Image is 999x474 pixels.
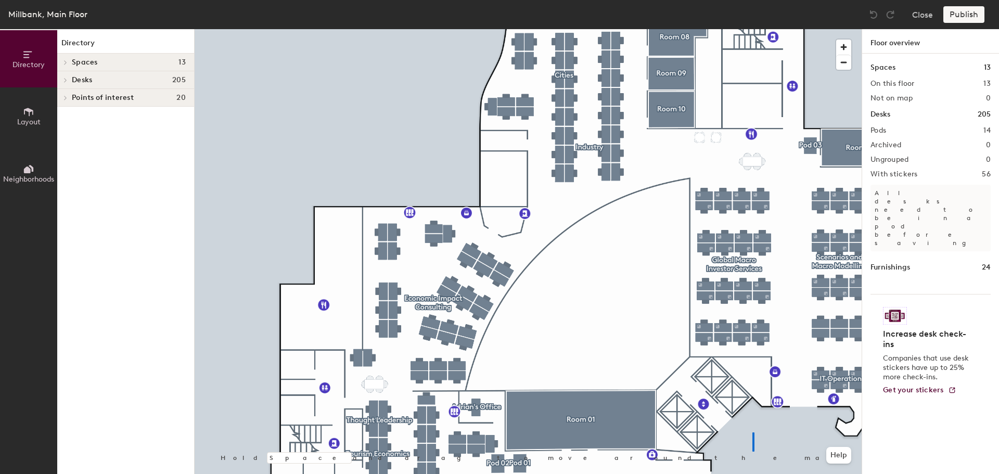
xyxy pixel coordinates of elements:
[983,80,991,88] h2: 13
[978,109,991,120] h1: 205
[72,94,134,102] span: Points of interest
[870,80,915,88] h2: On this floor
[57,37,194,54] h1: Directory
[870,126,886,135] h2: Pods
[982,262,991,273] h1: 24
[885,9,895,20] img: Redo
[912,6,933,23] button: Close
[870,170,918,178] h2: With stickers
[883,386,944,394] span: Get your stickers
[870,94,913,103] h2: Not on map
[984,62,991,73] h1: 13
[883,307,907,325] img: Sticker logo
[870,185,991,251] p: All desks need to be in a pod before saving
[870,262,910,273] h1: Furnishings
[8,8,87,21] div: Millbank, Main Floor
[983,126,991,135] h2: 14
[986,94,991,103] h2: 0
[870,62,895,73] h1: Spaces
[868,9,879,20] img: Undo
[176,94,186,102] span: 20
[870,156,909,164] h2: Ungrouped
[172,76,186,84] span: 205
[72,58,98,67] span: Spaces
[870,109,890,120] h1: Desks
[17,118,41,126] span: Layout
[870,141,901,149] h2: Archived
[178,58,186,67] span: 13
[862,29,999,54] h1: Floor overview
[826,447,851,464] button: Help
[883,329,972,350] h4: Increase desk check-ins
[986,156,991,164] h2: 0
[3,175,54,184] span: Neighborhoods
[986,141,991,149] h2: 0
[72,76,92,84] span: Desks
[12,60,45,69] span: Directory
[982,170,991,178] h2: 56
[883,354,972,382] p: Companies that use desk stickers have up to 25% more check-ins.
